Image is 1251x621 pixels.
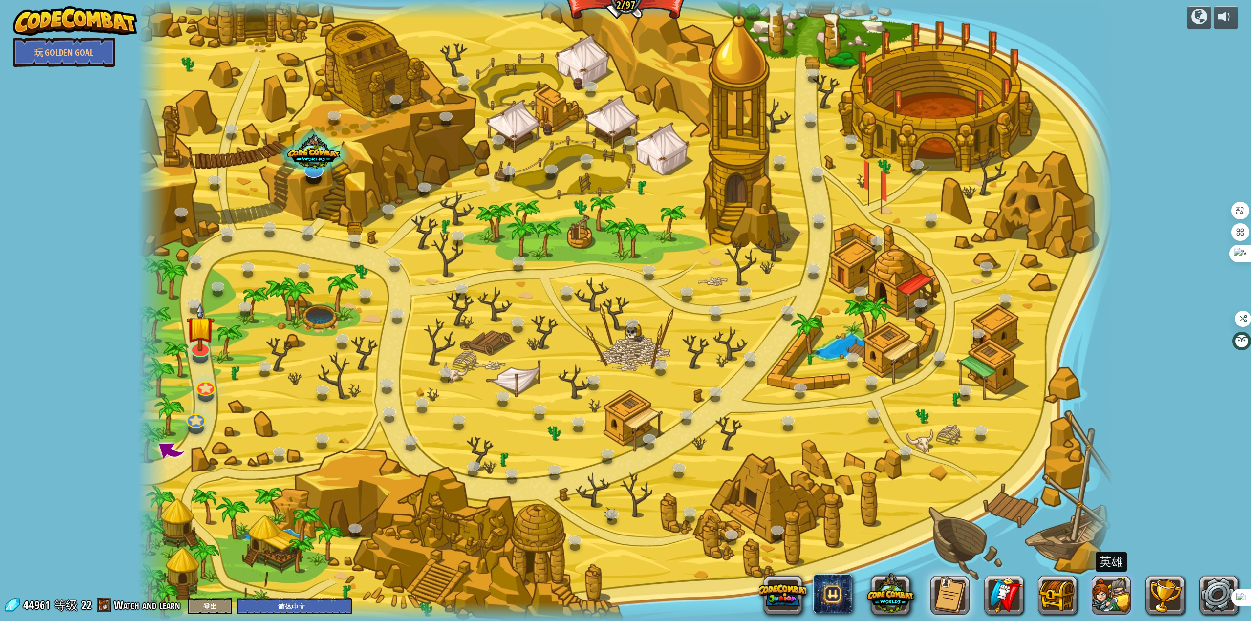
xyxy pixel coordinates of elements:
[1187,6,1211,29] button: 战役
[54,597,78,613] span: 等级
[23,597,53,613] span: 44961
[13,6,138,36] img: CodeCombat - Learn how to code by playing a game
[81,597,92,613] span: 22
[805,57,820,70] img: bronze-chest.png
[13,38,115,67] a: 玩 Golden Goal
[1096,552,1127,572] div: 英雄
[347,222,363,236] img: bronze-chest.png
[1214,6,1238,29] button: 音量调节
[114,597,183,613] a: Watch and learn
[186,303,215,352] img: level-banner-started.png
[188,598,232,614] button: 登出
